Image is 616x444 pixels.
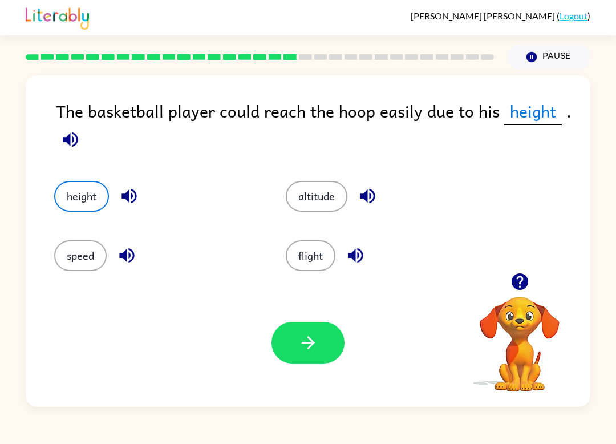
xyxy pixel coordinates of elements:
[54,181,109,212] button: height
[411,10,590,21] div: ( )
[560,10,587,21] a: Logout
[26,5,89,30] img: Literably
[56,98,590,158] div: The basketball player could reach the hoop easily due to his .
[286,181,347,212] button: altitude
[54,240,107,271] button: speed
[504,98,562,125] span: height
[411,10,557,21] span: [PERSON_NAME] [PERSON_NAME]
[508,44,590,70] button: Pause
[463,279,577,393] video: Your browser must support playing .mp4 files to use Literably. Please try using another browser.
[286,240,335,271] button: flight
